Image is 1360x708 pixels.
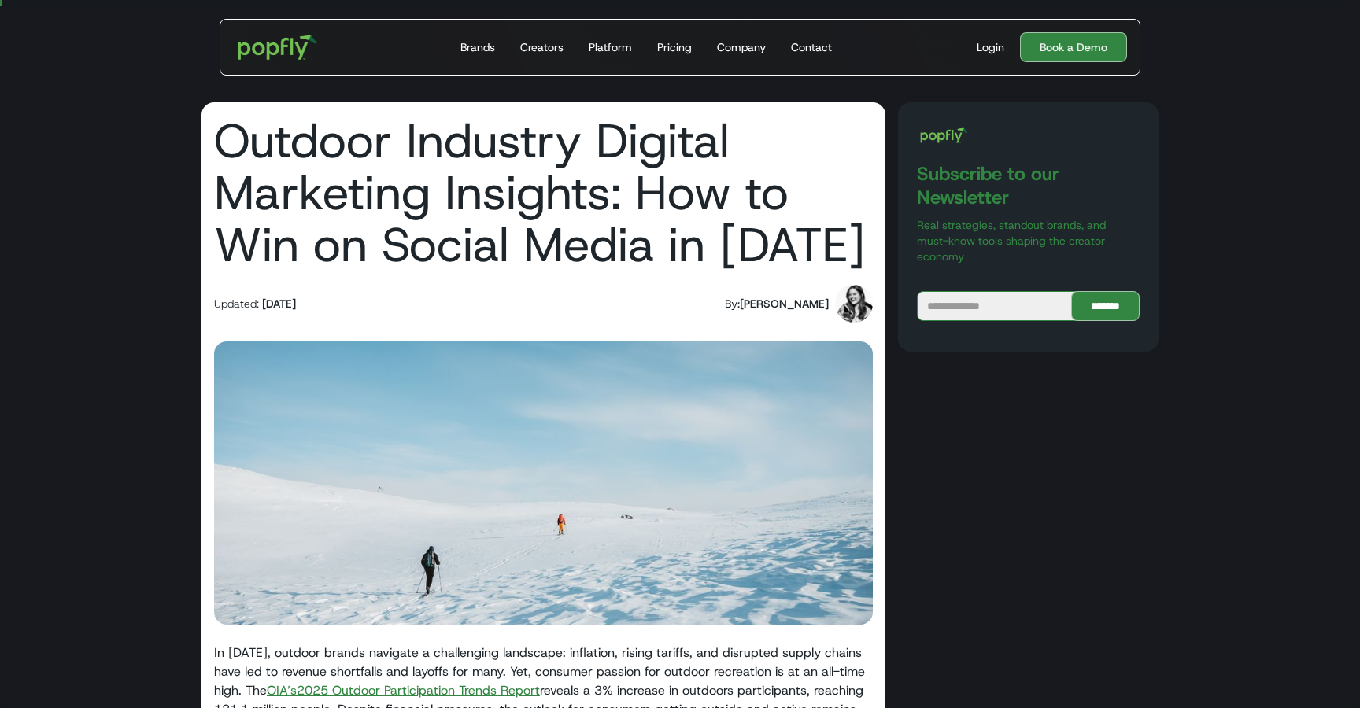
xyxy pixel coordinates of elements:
[711,20,772,75] a: Company
[520,39,564,55] div: Creators
[227,24,328,71] a: home
[1020,32,1127,62] a: Book a Demo
[514,20,570,75] a: Creators
[725,296,740,312] div: By:
[582,20,638,75] a: Platform
[657,39,692,55] div: Pricing
[267,682,297,699] a: OIA’s
[454,20,501,75] a: Brands
[977,39,1004,55] div: Login
[460,39,495,55] div: Brands
[740,296,829,312] div: [PERSON_NAME]
[970,39,1011,55] a: Login
[917,217,1140,264] p: Real strategies, standout brands, and must-know tools shaping the creator economy
[917,291,1140,321] form: Blog Subscribe
[785,20,838,75] a: Contact
[262,296,296,312] div: [DATE]
[297,682,540,699] a: 2025 Outdoor Participation Trends Report
[214,296,259,312] div: Updated:
[791,39,832,55] div: Contact
[717,39,766,55] div: Company
[214,115,873,271] h1: Outdoor Industry Digital Marketing Insights: How to Win on Social Media in [DATE]
[917,162,1140,209] h3: Subscribe to our Newsletter
[651,20,698,75] a: Pricing
[589,39,632,55] div: Platform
